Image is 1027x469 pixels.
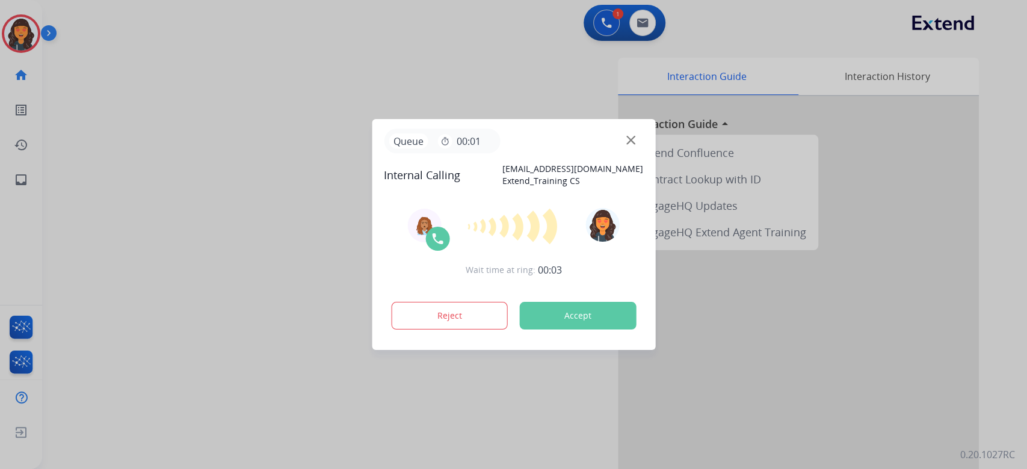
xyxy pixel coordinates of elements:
[519,302,636,330] button: Accept
[391,302,508,330] button: Reject
[457,134,481,149] span: 00:01
[626,136,635,145] img: close-button
[502,175,643,187] p: Extend_Training CS
[389,133,428,149] p: Queue
[502,163,643,175] p: [EMAIL_ADDRESS][DOMAIN_NAME]
[466,264,535,276] span: Wait time at ring:
[440,136,449,146] mat-icon: timer
[384,167,460,183] span: Internal Calling
[538,263,562,277] span: 00:03
[430,231,445,246] img: call-icon
[960,447,1015,462] p: 0.20.1027RC
[415,216,434,235] img: agent-avatar
[586,208,620,242] img: avatar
